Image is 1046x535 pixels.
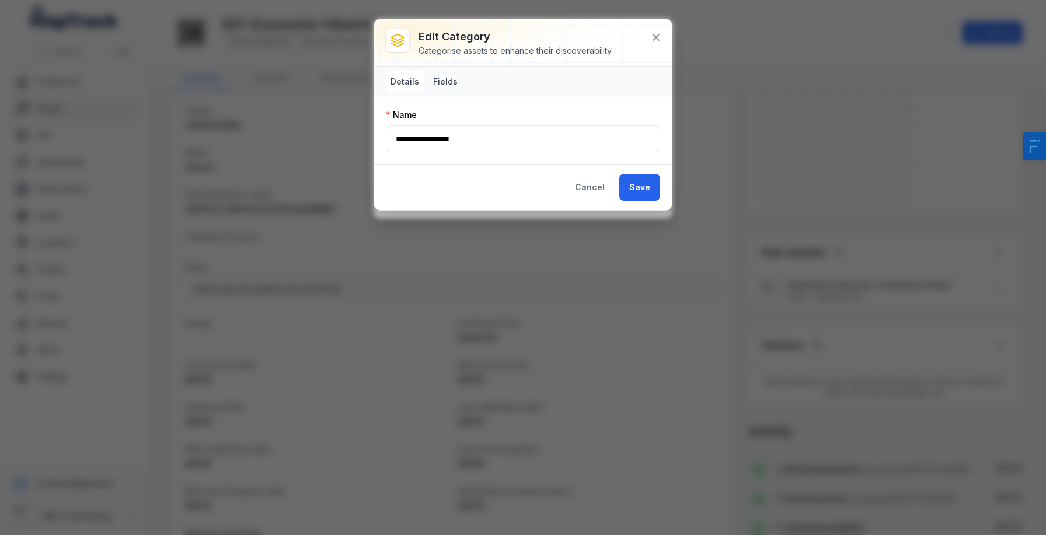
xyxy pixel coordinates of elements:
[428,71,462,92] button: Fields
[419,29,613,45] h3: Edit category
[565,174,615,201] button: Cancel
[386,109,417,121] label: Name
[619,174,660,201] button: Save
[419,45,613,57] div: Categorise assets to enhance their discoverability.
[386,71,424,92] button: Details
